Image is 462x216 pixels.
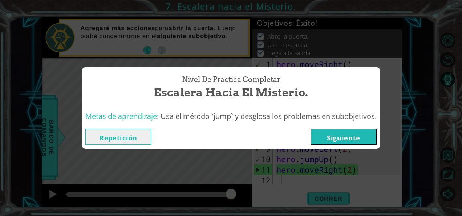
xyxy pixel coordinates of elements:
span: Escalera hacia el Misterio. [154,85,308,100]
span: Metas de aprendizaje: [85,111,159,121]
button: Repetición [85,129,151,145]
button: Siguiente [311,129,377,145]
span: Usa el método `jump` y desglosa los problemas en subobjetivos. [161,111,377,121]
span: Nivel de Práctica Completar [182,75,280,85]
